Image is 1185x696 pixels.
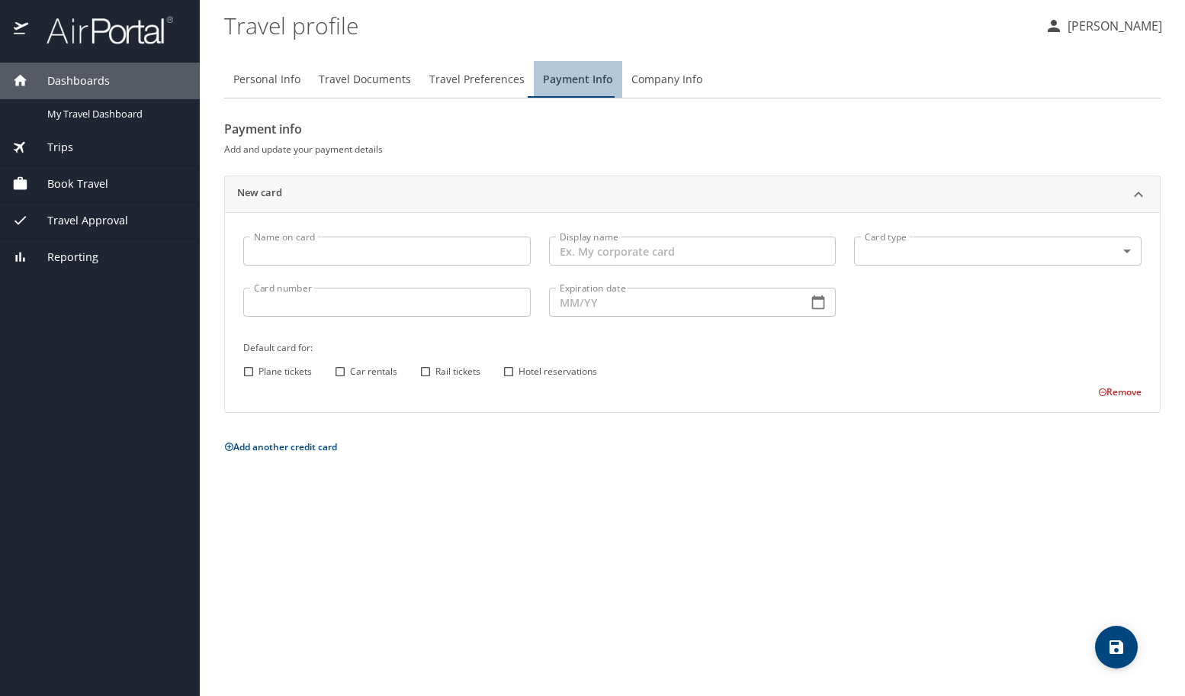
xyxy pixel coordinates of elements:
[854,237,1142,266] div: ​
[1063,17,1162,35] p: [PERSON_NAME]
[435,365,480,379] span: Rail tickets
[631,70,702,89] span: Company Info
[28,249,98,266] span: Reporting
[549,288,796,317] input: MM/YY
[28,139,73,156] span: Trips
[224,440,337,453] button: Add another credit card
[47,107,181,121] span: My Travel Dashboard
[1039,12,1168,40] button: [PERSON_NAME]
[1098,385,1142,398] button: Remove
[1095,626,1138,669] button: save
[224,141,1161,157] h6: Add and update your payment details
[30,15,173,45] img: airportal-logo.png
[225,212,1160,412] div: New card
[224,2,1032,49] h1: Travel profile
[519,365,597,379] span: Hotel reservations
[549,237,837,266] input: Ex. My corporate card
[233,70,300,89] span: Personal Info
[28,72,110,89] span: Dashboards
[224,61,1161,98] div: Profile
[243,340,1142,356] h6: Default card for:
[543,70,613,89] span: Payment Info
[350,365,397,379] span: Car rentals
[259,365,312,379] span: Plane tickets
[28,176,108,192] span: Book Travel
[319,70,411,89] span: Travel Documents
[14,15,30,45] img: icon-airportal.png
[28,212,128,229] span: Travel Approval
[237,185,282,204] h2: New card
[224,117,1161,141] h2: Payment info
[225,176,1160,213] div: New card
[429,70,525,89] span: Travel Preferences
